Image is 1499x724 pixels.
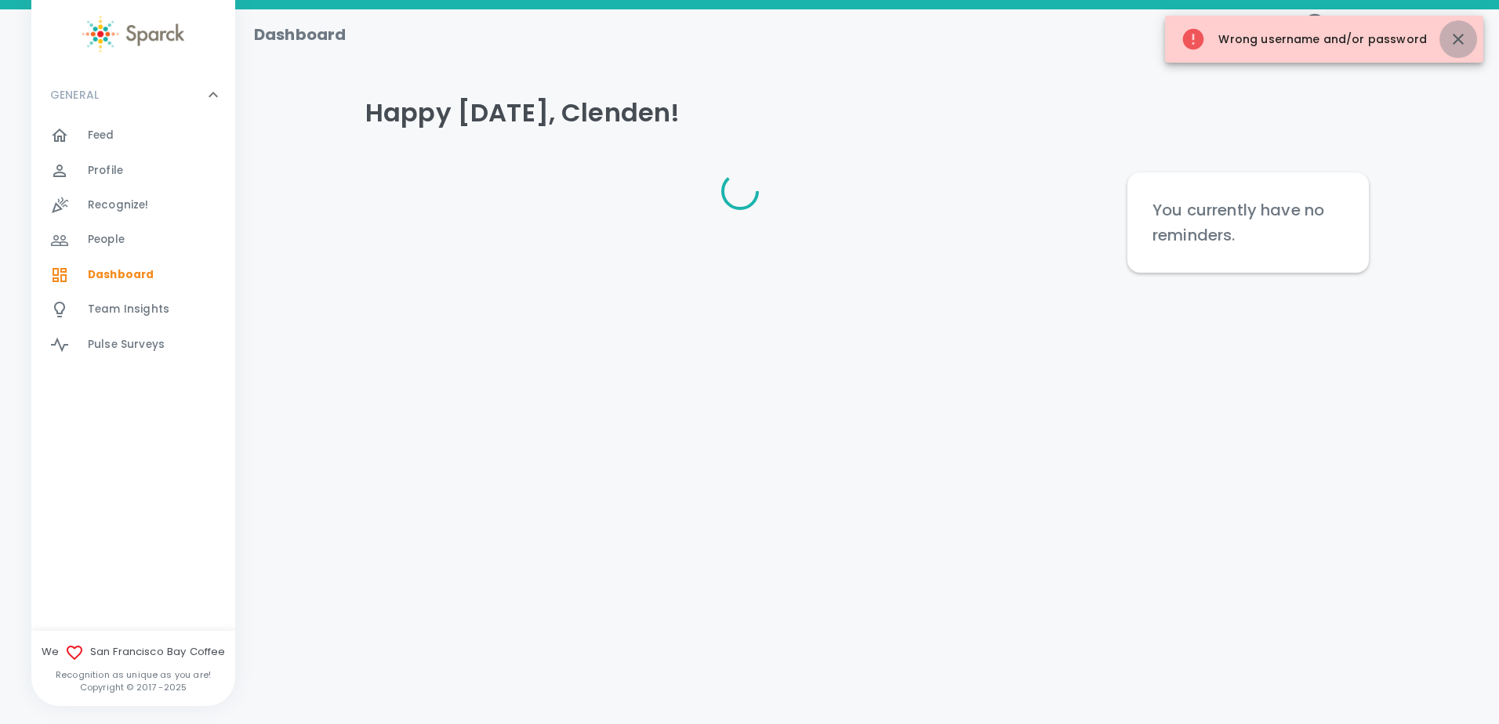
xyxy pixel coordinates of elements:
a: People [31,223,235,257]
span: Team Insights [88,302,169,317]
a: Team Insights [31,292,235,327]
h6: You currently have no reminders. [1152,197,1344,248]
a: Feed [31,118,235,153]
button: Language:en [1274,7,1355,63]
div: GENERAL [31,71,235,118]
a: Profile [31,154,235,188]
a: Recognize! [31,188,235,223]
div: GENERAL [31,118,235,368]
span: Dashboard [88,267,154,283]
h1: Dashboard [254,22,346,47]
a: Dashboard [31,258,235,292]
span: Recognize! [88,197,149,213]
a: Pulse Surveys [31,328,235,362]
img: Sparck logo [82,16,184,52]
span: People [88,232,125,248]
p: Copyright © 2017 - 2025 [31,681,235,693]
p: GENERAL [50,87,99,103]
a: Sparck logo [31,16,235,52]
p: Recognition as unique as you are! [31,668,235,681]
span: We San Francisco Bay Coffee [31,643,235,662]
span: Pulse Surveys [88,337,165,353]
span: Feed [88,128,114,143]
div: Wrong username and/or password [1181,20,1427,58]
h4: Happy [DATE], Clenden! [365,97,1369,129]
span: Profile [88,163,123,179]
